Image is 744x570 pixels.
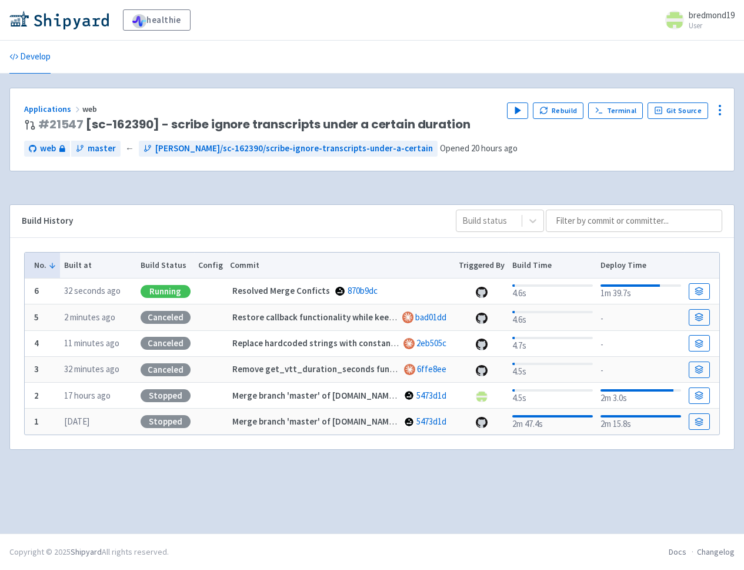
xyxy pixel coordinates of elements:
div: Canceled [141,363,191,376]
time: 11 minutes ago [64,337,119,349]
span: master [88,142,116,155]
time: 32 seconds ago [64,285,121,296]
div: 2m 3.0s [600,387,681,405]
a: [PERSON_NAME]/sc-162390/scribe-ignore-transcripts-under-a-certain [139,141,438,157]
a: Build Details [689,362,710,378]
strong: Restore callback functionality while keeping COMPLETED constant [232,311,493,323]
a: Docs [669,546,686,557]
a: Terminal [588,102,643,119]
button: No. [34,259,56,271]
a: healthie [123,9,191,31]
a: Shipyard [71,546,102,557]
a: bredmond19 User [658,11,735,29]
span: ← [125,142,134,155]
time: 32 minutes ago [64,363,119,375]
a: Build Details [689,335,710,352]
span: Opened [440,142,518,154]
th: Built at [60,253,136,279]
a: Changelog [697,546,735,557]
b: 4 [34,337,39,349]
a: Build Details [689,387,710,404]
span: web [82,104,99,114]
a: Build Details [689,283,710,300]
span: [sc-162390] - scribe ignore transcripts under a certain duration [38,118,470,131]
th: Triggered By [455,253,509,279]
time: 17 hours ago [64,390,111,401]
th: Build Status [136,253,194,279]
a: 5473d1d [416,416,446,427]
div: 2m 47.4s [512,413,593,431]
img: Shipyard logo [9,11,109,29]
button: Play [507,102,528,119]
small: User [689,22,735,29]
a: Build Details [689,309,710,326]
button: Rebuild [533,102,583,119]
div: Running [141,285,191,298]
div: Copyright © 2025 All rights reserved. [9,546,169,558]
a: master [71,141,121,157]
th: Build Time [508,253,596,279]
a: Build Details [689,413,710,430]
div: 4.5s [512,360,593,379]
a: Develop [9,41,51,74]
div: 4.5s [512,387,593,405]
a: #21547 [38,116,84,132]
time: 2 minutes ago [64,311,115,323]
a: 2eb505c [416,337,446,349]
b: 5 [34,311,39,323]
div: 1m 39.7s [600,282,681,300]
time: 20 hours ago [471,142,518,154]
div: 4.7s [512,334,593,353]
input: Filter by commit or committer... [546,210,722,232]
span: web [40,142,56,155]
div: Build History [22,214,437,228]
div: Canceled [141,311,191,324]
a: 6ffe8ee [417,363,446,375]
a: Git Source [648,102,708,119]
a: 870b9dc [348,285,378,296]
div: - [600,310,681,326]
div: Canceled [141,337,191,350]
a: web [24,141,70,157]
b: 6 [34,285,39,296]
div: 2m 15.8s [600,413,681,431]
div: 4.6s [512,309,593,327]
a: 5473d1d [416,390,446,401]
a: Applications [24,104,82,114]
b: 2 [34,390,39,401]
div: 4.6s [512,282,593,300]
div: - [600,336,681,352]
span: bredmond19 [689,9,735,21]
a: bad01dd [415,311,446,323]
strong: Remove get_vtt_duration_seconds function [232,363,410,375]
th: Config [194,253,226,279]
strong: Resolved Merge Conficts [232,285,330,296]
div: Stopped [141,415,191,428]
th: Deploy Time [596,253,685,279]
strong: Replace hardcoded strings with constants and remove callback [232,337,480,349]
div: Stopped [141,389,191,402]
b: 3 [34,363,39,375]
div: - [600,362,681,377]
b: 1 [34,416,39,427]
time: [DATE] [64,416,89,427]
th: Commit [226,253,455,279]
span: [PERSON_NAME]/sc-162390/scribe-ignore-transcripts-under-a-certain [155,142,433,155]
